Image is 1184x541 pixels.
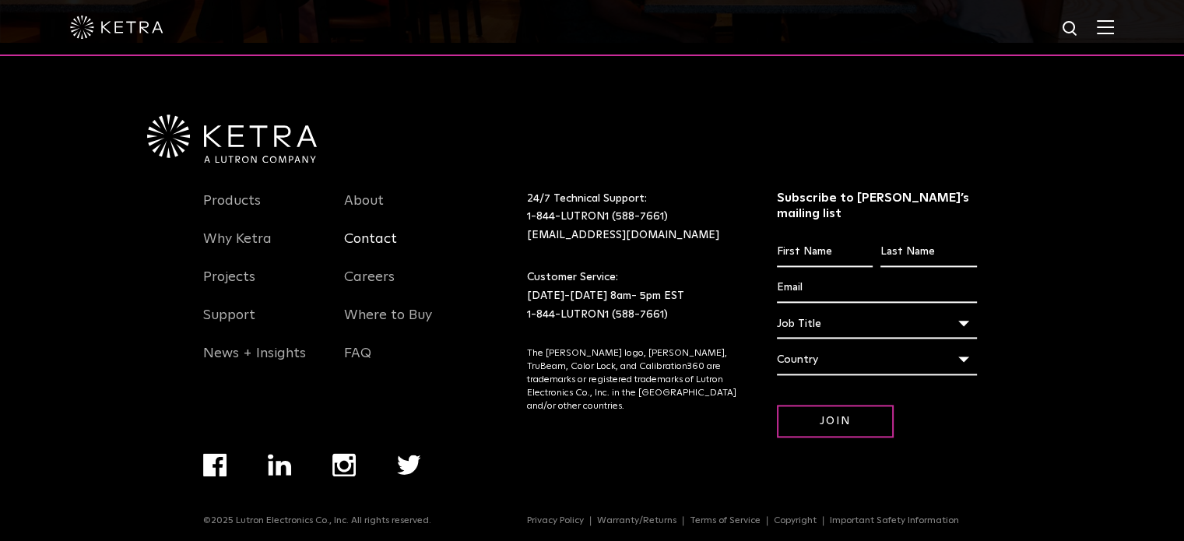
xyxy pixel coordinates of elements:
a: Where to Buy [344,307,432,343]
a: Careers [344,269,395,304]
div: Navigation Menu [344,190,462,381]
div: Country [777,345,977,374]
div: Navigation Menu [203,453,462,515]
p: Customer Service: [DATE]-[DATE] 8am- 5pm EST [527,269,738,324]
input: First Name [777,237,873,267]
a: Products [203,192,261,228]
input: Last Name [880,237,976,267]
a: About [344,192,384,228]
div: Navigation Menu [203,190,321,381]
a: FAQ [344,345,371,381]
a: Important Safety Information [824,516,965,525]
input: Join [777,405,894,438]
img: search icon [1061,19,1080,39]
a: 1-844-LUTRON1 (588-7661) [527,309,668,320]
h3: Subscribe to [PERSON_NAME]’s mailing list [777,190,977,223]
a: 1-844-LUTRON1 (588-7661) [527,211,668,222]
a: Why Ketra [203,230,272,266]
a: Support [203,307,255,343]
img: Ketra-aLutronCo_White_RGB [147,114,317,163]
img: linkedin [268,454,292,476]
img: twitter [397,455,421,475]
input: Email [777,273,977,303]
a: Warranty/Returns [591,516,683,525]
img: ketra-logo-2019-white [70,16,163,39]
a: Copyright [768,516,824,525]
div: Navigation Menu [527,515,981,526]
img: facebook [203,453,227,476]
div: Job Title [777,309,977,339]
img: Hamburger%20Nav.svg [1097,19,1114,34]
p: ©2025 Lutron Electronics Co., Inc. All rights reserved. [203,515,431,526]
a: [EMAIL_ADDRESS][DOMAIN_NAME] [527,230,719,241]
img: instagram [332,453,356,476]
a: News + Insights [203,345,306,381]
a: Terms of Service [683,516,768,525]
a: Contact [344,230,397,266]
a: Privacy Policy [521,516,591,525]
p: 24/7 Technical Support: [527,190,738,245]
p: The [PERSON_NAME] logo, [PERSON_NAME], TruBeam, Color Lock, and Calibration360 are trademarks or ... [527,347,738,413]
a: Projects [203,269,255,304]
